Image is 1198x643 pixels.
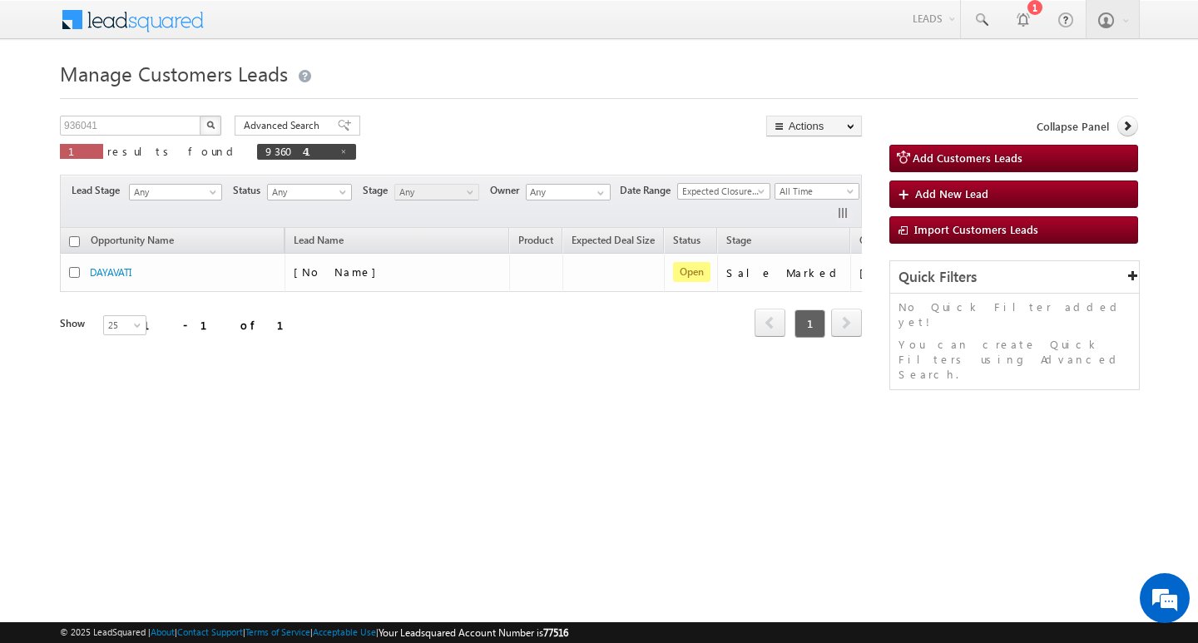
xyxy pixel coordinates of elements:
[267,184,352,200] a: Any
[572,234,655,246] span: Expected Deal Size
[620,183,677,198] span: Date Range
[859,234,889,246] span: Owner
[490,183,526,198] span: Owner
[795,309,825,338] span: 1
[143,315,304,334] div: 1 - 1 of 1
[379,626,568,639] span: Your Leadsquared Account Number is
[104,318,148,333] span: 25
[90,266,131,279] a: DAYAVATI
[177,626,243,637] a: Contact Support
[60,625,568,641] span: © 2025 LeadSquared | | | | |
[91,234,174,246] span: Opportunity Name
[294,265,384,279] span: [No Name]
[130,185,216,200] span: Any
[914,222,1038,236] span: Import Customers Leads
[363,183,394,198] span: Stage
[726,234,751,246] span: Stage
[151,626,175,637] a: About
[395,185,474,200] span: Any
[913,151,1022,165] span: Add Customers Leads
[898,299,1131,329] p: No Quick Filter added yet!
[206,121,215,129] img: Search
[726,265,843,280] div: Sale Marked
[285,231,352,253] span: Lead Name
[518,234,553,246] span: Product
[313,626,376,637] a: Acceptable Use
[588,185,609,201] a: Show All Items
[859,265,968,280] div: [PERSON_NAME]
[718,231,760,253] a: Stage
[129,184,222,200] a: Any
[394,184,479,200] a: Any
[526,184,611,200] input: Type to Search
[244,118,324,133] span: Advanced Search
[1037,119,1109,134] span: Collapse Panel
[831,310,862,337] a: next
[72,183,126,198] span: Lead Stage
[107,144,240,158] span: results found
[268,185,347,200] span: Any
[69,236,80,247] input: Check all records
[755,309,785,337] span: prev
[673,262,710,282] span: Open
[245,626,310,637] a: Terms of Service
[233,183,267,198] span: Status
[563,231,663,253] a: Expected Deal Size
[68,144,95,158] span: 1
[766,116,862,136] button: Actions
[755,310,785,337] a: prev
[82,231,182,253] a: Opportunity Name
[890,261,1139,294] div: Quick Filters
[60,60,288,87] span: Manage Customers Leads
[898,337,1131,382] p: You can create Quick Filters using Advanced Search.
[678,184,765,199] span: Expected Closure Date
[103,315,146,335] a: 25
[665,231,709,253] a: Status
[265,144,331,158] span: 936041
[60,316,90,331] div: Show
[831,309,862,337] span: next
[775,183,859,200] a: All Time
[677,183,770,200] a: Expected Closure Date
[775,184,854,199] span: All Time
[915,186,988,200] span: Add New Lead
[543,626,568,639] span: 77516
